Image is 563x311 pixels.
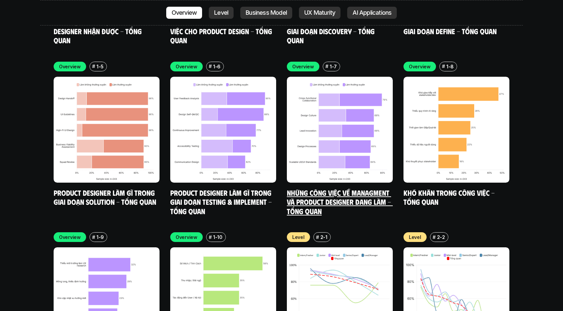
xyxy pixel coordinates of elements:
a: Overview [166,7,202,19]
p: Overview [59,63,81,70]
a: Các loại công việc mà Product Designer nhận được - Tổng quan [54,17,154,45]
a: Khó khăn trong công việc - Tổng quan [403,188,496,206]
p: 1-5 [97,63,104,70]
p: 1-6 [213,63,221,70]
p: AI Applications [353,9,391,16]
p: Overview [59,234,81,241]
a: Những người đưa yêu cầu công việc cho Product Design - Tổng quan [170,17,274,45]
p: 1-7 [330,63,337,70]
h6: # [433,235,436,240]
p: Overview [172,9,197,16]
p: Overview [292,63,314,70]
p: Business Model [246,9,287,16]
a: Business Model [240,7,292,19]
h6: # [92,64,95,69]
a: Product Designer làm gì trong giai đoạn Define - Tổng quan [403,17,506,36]
p: Overview [176,234,197,241]
p: 1-8 [446,63,454,70]
a: Product Designer làm gì trong giai đoạn Discovery - Tổng quan [287,17,390,45]
a: Level [209,7,234,19]
p: Level [409,234,421,241]
p: Overview [176,63,197,70]
p: 2-1 [320,234,327,241]
p: 1-9 [97,234,104,241]
p: 1-10 [213,234,223,241]
a: Product Designer làm gì trong giai đoạn Testing & Implement - Tổng quan [170,188,273,215]
p: Level [292,234,305,241]
a: Product Designer làm gì trong giai đoạn Solution - Tổng quan [54,188,157,206]
a: Những công việc về Managment và Product Designer đang làm - Tổng quan [287,188,393,215]
h6: # [92,235,95,240]
h6: # [316,235,319,240]
p: UX Maturity [304,9,335,16]
h6: # [325,64,328,69]
p: Overview [409,63,431,70]
h6: # [209,235,212,240]
h6: # [442,64,445,69]
a: UX Maturity [299,7,340,19]
p: Level [214,9,228,16]
a: AI Applications [347,7,397,19]
h6: # [209,64,212,69]
p: 2-2 [437,234,445,241]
